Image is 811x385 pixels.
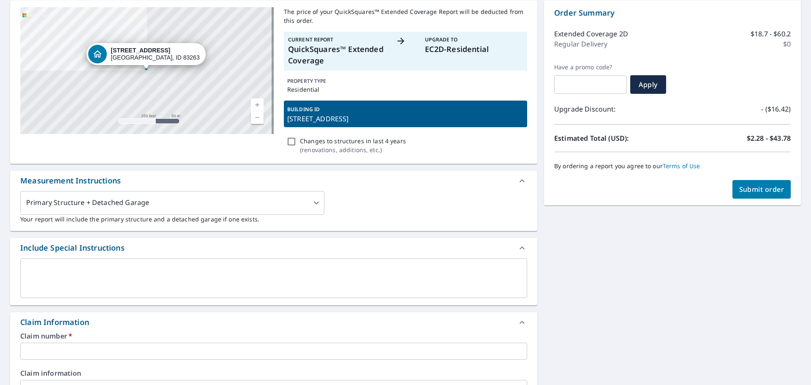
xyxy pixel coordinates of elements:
span: Apply [637,80,659,89]
a: Terms of Use [663,162,700,170]
p: Your report will include the primary structure and a detached garage if one exists. [20,215,527,224]
a: Current Level 17, Zoom In [251,98,264,111]
p: Current Report [288,36,386,44]
label: Have a promo code? [554,63,627,71]
button: Submit order [732,180,791,199]
p: $18.7 - $60.2 [751,29,791,39]
strong: [STREET_ADDRESS] [111,47,170,54]
label: Claim information [20,370,527,377]
p: Residential [287,85,524,94]
p: Order Summary [554,7,791,19]
a: Current Level 17, Zoom Out [251,111,264,124]
label: Claim number [20,333,527,339]
div: Include Special Instructions [20,242,125,254]
p: The price of your QuickSquares™ Extended Coverage Report will be deducted from this order. [284,7,527,25]
p: Extended Coverage 2D [554,29,628,39]
p: [STREET_ADDRESS] [287,114,524,124]
div: Measurement Instructions [20,175,121,186]
p: $2.28 - $43.78 [747,133,791,143]
p: Estimated Total (USD): [554,133,672,143]
p: ( renovations, additions, etc. ) [300,145,406,154]
div: Measurement Instructions [10,171,537,191]
p: Regular Delivery [554,39,607,49]
p: EC2D-Residential [425,44,523,55]
p: QuickSquares™ Extended Coverage [288,44,386,66]
div: Claim Information [10,312,537,333]
div: Dropped pin, building 1, Residential property, 6567 E Cub River Rd Preston, ID 83263 [86,43,205,69]
p: Upgrade Discount: [554,104,672,114]
div: Claim Information [20,317,89,328]
p: By ordering a report you agree to our [554,162,791,170]
p: Changes to structures in last 4 years [300,137,406,145]
p: BUILDING ID [287,106,320,113]
div: Primary Structure + Detached Garage [20,191,324,215]
div: [GEOGRAPHIC_DATA], ID 83263 [111,47,199,61]
p: $0 [783,39,791,49]
p: Upgrade To [425,36,523,44]
p: - ($16.42) [761,104,791,114]
p: PROPERTY TYPE [287,77,524,85]
span: Submit order [739,185,784,194]
div: Include Special Instructions [10,238,537,258]
button: Apply [630,75,666,94]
